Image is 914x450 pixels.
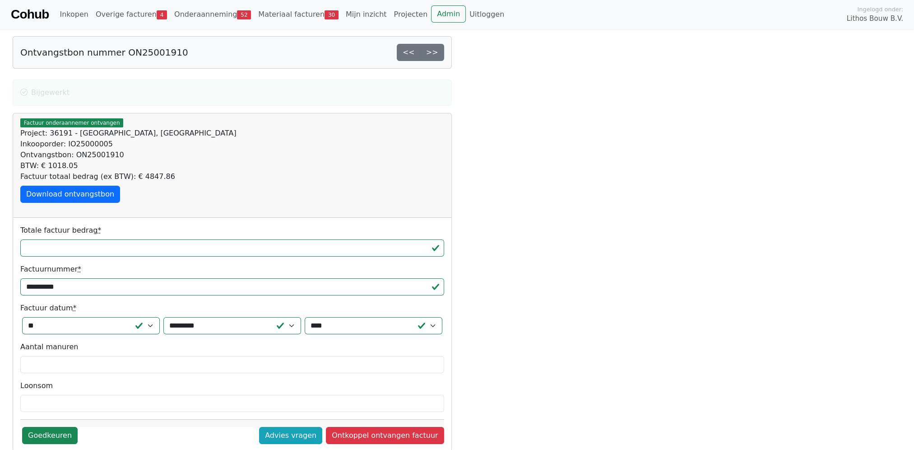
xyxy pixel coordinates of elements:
[255,5,342,23] a: Materiaal facturen30
[847,14,903,24] span: Lithos Bouw B.V.
[171,5,255,23] a: Onderaanneming52
[11,4,49,25] a: Cohub
[397,44,421,61] a: <<
[326,427,444,444] a: Ontkoppel ontvangen factuur
[92,5,171,23] a: Overige facturen4
[20,171,444,182] div: Factuur totaal bedrag (ex BTW): € 4847.86
[20,160,444,171] div: BTW: € 1018.05
[20,139,444,150] div: Inkooporder: IO25000005
[20,303,77,314] label: Factuur datum
[431,5,466,23] a: Admin
[31,88,70,97] span: Bijgewerkt
[157,10,167,19] span: 4
[342,5,390,23] a: Mijn inzicht
[20,118,123,127] span: Factuur onderaannemer ontvangen
[420,44,444,61] a: >>
[73,304,77,312] abbr: required
[237,10,251,19] span: 52
[466,5,508,23] a: Uitloggen
[78,265,81,273] abbr: required
[20,128,444,139] div: Project: 36191 - [GEOGRAPHIC_DATA], [GEOGRAPHIC_DATA]
[390,5,431,23] a: Projecten
[97,226,101,234] abbr: required
[20,264,81,275] label: Factuurnummer
[56,5,92,23] a: Inkopen
[325,10,339,19] span: 30
[20,342,78,352] label: Aantal manuren
[20,150,444,160] div: Ontvangstbon: ON25001910
[20,380,53,391] label: Loonsom
[20,225,101,236] label: Totale factuur bedrag
[20,47,188,58] h5: Ontvangstbon nummer ON25001910
[259,427,322,444] a: Advies vragen
[22,427,78,444] a: Goedkeuren
[857,5,903,14] span: Ingelogd onder:
[20,186,120,203] a: Download ontvangstbon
